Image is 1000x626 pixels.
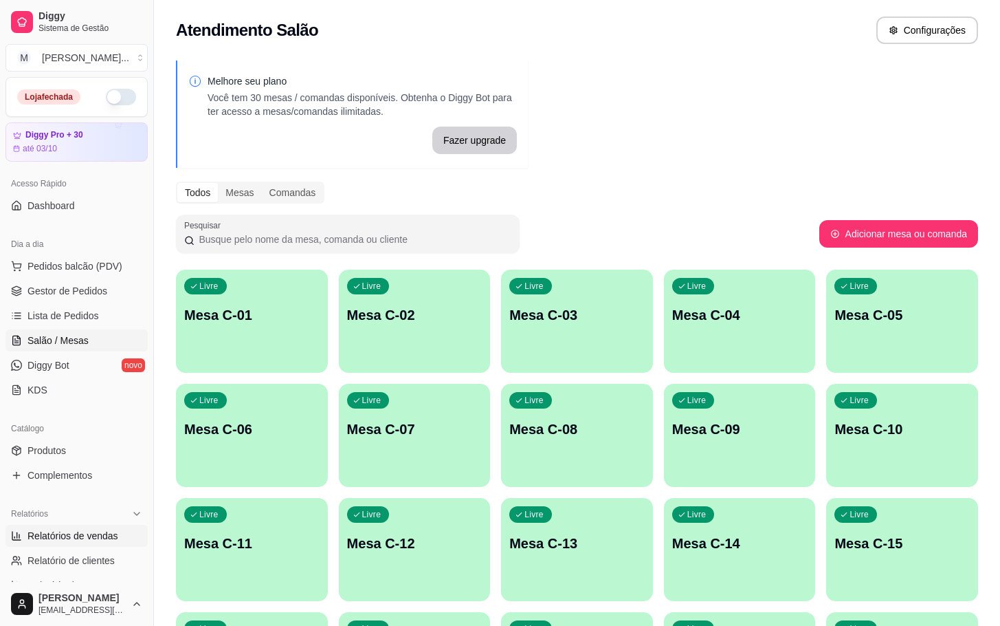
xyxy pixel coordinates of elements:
[208,74,517,88] p: Melhore seu plano
[27,579,111,592] span: Relatório de mesas
[819,220,978,248] button: Adicionar mesa ou comanda
[42,51,129,65] div: [PERSON_NAME] ...
[184,420,320,439] p: Mesa C-06
[501,270,653,373] button: LivreMesa C-03
[38,10,142,23] span: Diggy
[208,91,517,118] p: Você tem 30 mesas / comandas disponíveis. Obtenha o Diggy Bot para ter acesso a mesas/comandas il...
[5,173,148,195] div: Acesso Rápido
[524,281,544,292] p: Livre
[5,464,148,486] a: Complementos
[339,498,491,601] button: LivreMesa C-12
[38,23,142,34] span: Sistema de Gestão
[27,259,122,273] span: Pedidos balcão (PDV)
[5,330,148,352] a: Salão / Mesas
[5,550,148,572] a: Relatório de clientes
[509,534,645,553] p: Mesa C-13
[5,280,148,302] a: Gestor de Pedidos
[834,305,970,325] p: Mesa C-05
[687,509,707,520] p: Livre
[664,270,816,373] button: LivreMesa C-04
[23,143,57,154] article: até 03/10
[501,498,653,601] button: LivreMesa C-13
[199,281,219,292] p: Livre
[5,525,148,547] a: Relatórios de vendas
[849,281,869,292] p: Livre
[27,284,107,298] span: Gestor de Pedidos
[826,384,978,487] button: LivreMesa C-10
[5,6,148,39] a: DiggySistema de Gestão
[672,420,808,439] p: Mesa C-09
[11,508,48,519] span: Relatórios
[17,89,80,105] div: Loja fechada
[38,592,126,605] span: [PERSON_NAME]
[199,509,219,520] p: Livre
[672,534,808,553] p: Mesa C-14
[826,498,978,601] button: LivreMesa C-15
[347,534,482,553] p: Mesa C-12
[834,420,970,439] p: Mesa C-10
[5,233,148,255] div: Dia a dia
[509,420,645,439] p: Mesa C-08
[5,418,148,440] div: Catálogo
[184,534,320,553] p: Mesa C-11
[27,383,47,397] span: KDS
[27,334,89,347] span: Salão / Mesas
[339,384,491,487] button: LivreMesa C-07
[27,529,118,543] span: Relatórios de vendas
[176,498,328,601] button: LivreMesa C-11
[501,384,653,487] button: LivreMesa C-08
[184,305,320,325] p: Mesa C-01
[106,89,136,105] button: Alterar Status
[176,270,328,373] button: LivreMesa C-01
[184,219,225,231] label: Pesquisar
[27,468,92,482] span: Complementos
[176,384,328,487] button: LivreMesa C-06
[5,305,148,327] a: Lista de Pedidos
[176,19,318,41] h2: Atendimento Salão
[5,354,148,376] a: Diggy Botnovo
[27,309,99,323] span: Lista de Pedidos
[5,587,148,620] button: [PERSON_NAME][EMAIL_ADDRESS][DOMAIN_NAME]
[672,305,808,325] p: Mesa C-04
[834,534,970,553] p: Mesa C-15
[27,444,66,457] span: Produtos
[25,130,83,140] article: Diggy Pro + 30
[362,281,381,292] p: Livre
[347,305,482,325] p: Mesa C-02
[199,395,219,406] p: Livre
[5,574,148,596] a: Relatório de mesas
[849,509,869,520] p: Livre
[262,183,324,202] div: Comandas
[849,395,869,406] p: Livre
[27,358,69,372] span: Diggy Bot
[27,554,115,568] span: Relatório de clientes
[17,51,31,65] span: M
[38,605,126,616] span: [EMAIL_ADDRESS][DOMAIN_NAME]
[524,395,544,406] p: Livre
[5,440,148,462] a: Produtos
[195,233,511,246] input: Pesquisar
[218,183,261,202] div: Mesas
[177,183,218,202] div: Todos
[5,122,148,162] a: Diggy Pro + 30até 03/10
[339,270,491,373] button: LivreMesa C-02
[432,127,517,154] button: Fazer upgrade
[687,395,707,406] p: Livre
[27,199,75,213] span: Dashboard
[362,395,381,406] p: Livre
[5,255,148,277] button: Pedidos balcão (PDV)
[509,305,645,325] p: Mesa C-03
[826,270,978,373] button: LivreMesa C-05
[664,384,816,487] button: LivreMesa C-09
[5,379,148,401] a: KDS
[524,509,544,520] p: Livre
[5,44,148,72] button: Select a team
[876,17,978,44] button: Configurações
[687,281,707,292] p: Livre
[5,195,148,217] a: Dashboard
[362,509,381,520] p: Livre
[347,420,482,439] p: Mesa C-07
[664,498,816,601] button: LivreMesa C-14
